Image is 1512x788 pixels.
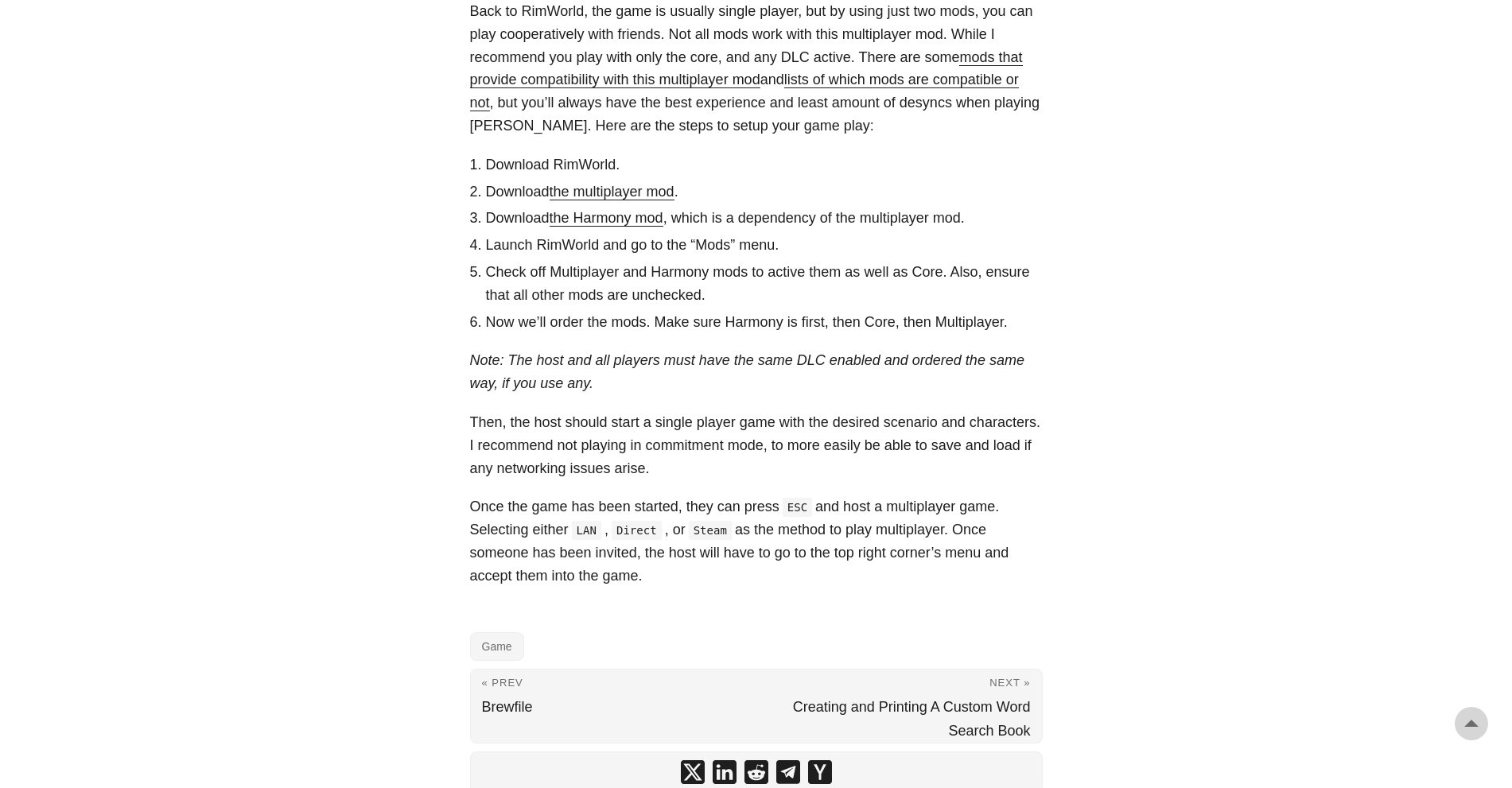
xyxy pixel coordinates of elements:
a: share How To Play RimWorld Multiplayer Coop on telegram [776,760,800,784]
em: Note: The host and all players must have the same DLC enabled and ordered the same way, if you us... [470,352,1024,391]
code: LAN [572,521,601,540]
code: Direct [612,521,662,540]
span: Brewfile [482,699,533,715]
a: share How To Play RimWorld Multiplayer Coop on ycombinator [808,760,832,784]
p: Once the game has been started, they can press and host a multiplayer game. Selecting either , , ... [470,495,1043,587]
li: Launch RimWorld and go to the “Mods” menu. [486,234,1043,257]
li: Check off Multiplayer and Harmony mods to active them as well as Core. Also, ensure that all othe... [486,261,1043,307]
a: share How To Play RimWorld Multiplayer Coop on linkedin [713,760,737,784]
a: Game [470,632,524,661]
span: Creating and Printing A Custom Word Search Book [793,699,1031,739]
a: share How To Play RimWorld Multiplayer Coop on reddit [744,760,768,784]
span: Next » [989,677,1030,689]
a: Next » Creating and Printing A Custom Word Search Book [756,670,1042,743]
a: « Prev Brewfile [471,670,756,743]
span: « Prev [482,677,523,689]
a: the multiplayer mod [550,184,674,200]
code: Steam [689,521,732,540]
p: Then, the host should start a single player game with the desired scenario and characters. I reco... [470,411,1043,479]
li: Download , which is a dependency of the multiplayer mod. [486,207,1043,230]
li: Now we’ll order the mods. Make sure Harmony is first, then Core, then Multiplayer. [486,311,1043,334]
li: Download RimWorld. [486,153,1043,177]
li: Download . [486,181,1043,204]
a: the Harmony mod [550,210,663,226]
a: go to top [1455,707,1488,740]
a: share How To Play RimWorld Multiplayer Coop on x [681,760,705,784]
code: ESC [783,498,812,517]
